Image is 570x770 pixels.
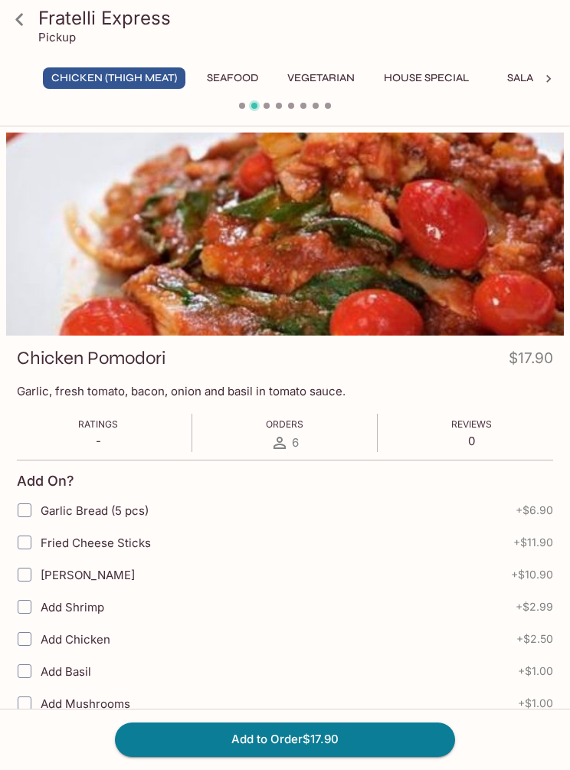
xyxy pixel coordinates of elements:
[41,568,135,582] span: [PERSON_NAME]
[41,503,149,518] span: Garlic Bread (5 pcs)
[6,133,564,336] div: Chicken Pomodori
[41,600,104,614] span: Add Shrimp
[78,434,118,448] p: -
[279,67,363,89] button: Vegetarian
[266,418,303,430] span: Orders
[516,633,553,645] span: + $2.50
[513,536,553,549] span: + $11.90
[41,536,151,550] span: Fried Cheese Sticks
[451,418,492,430] span: Reviews
[43,67,185,89] button: Chicken (Thigh Meat)
[518,697,553,709] span: + $1.00
[115,722,455,756] button: Add to Order$17.90
[17,473,74,490] h4: Add On?
[198,67,267,89] button: Seafood
[41,664,91,679] span: Add Basil
[516,601,553,613] span: + $2.99
[17,346,165,370] h3: Chicken Pomodori
[17,384,553,398] p: Garlic, fresh tomato, bacon, onion and basil in tomato sauce.
[451,434,492,448] p: 0
[78,418,118,430] span: Ratings
[511,568,553,581] span: + $10.90
[518,665,553,677] span: + $1.00
[41,632,110,647] span: Add Chicken
[509,346,553,376] h4: $17.90
[490,67,559,89] button: Salad
[41,696,130,711] span: Add Mushrooms
[38,30,76,44] p: Pickup
[38,6,558,30] h3: Fratelli Express
[292,435,299,450] span: 6
[375,67,477,89] button: House Special
[516,504,553,516] span: + $6.90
